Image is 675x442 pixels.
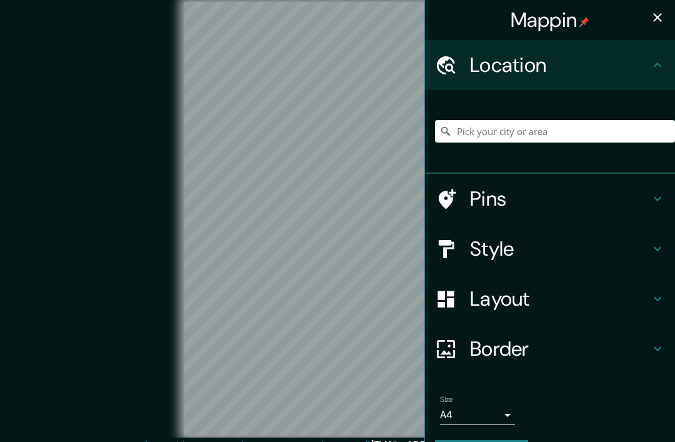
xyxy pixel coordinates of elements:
[435,120,675,143] input: Pick your city or area
[564,393,661,428] iframe: Help widget launcher
[184,2,491,436] canvas: Map
[470,336,650,361] h4: Border
[579,17,589,27] img: pin-icon.png
[470,236,650,261] h4: Style
[440,394,453,405] label: Size
[470,286,650,311] h4: Layout
[425,224,675,274] div: Style
[470,53,650,78] h4: Location
[425,324,675,374] div: Border
[425,274,675,324] div: Layout
[511,8,590,33] h4: Mappin
[440,405,515,425] div: A4
[470,186,650,211] h4: Pins
[425,174,675,224] div: Pins
[425,40,675,90] div: Location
